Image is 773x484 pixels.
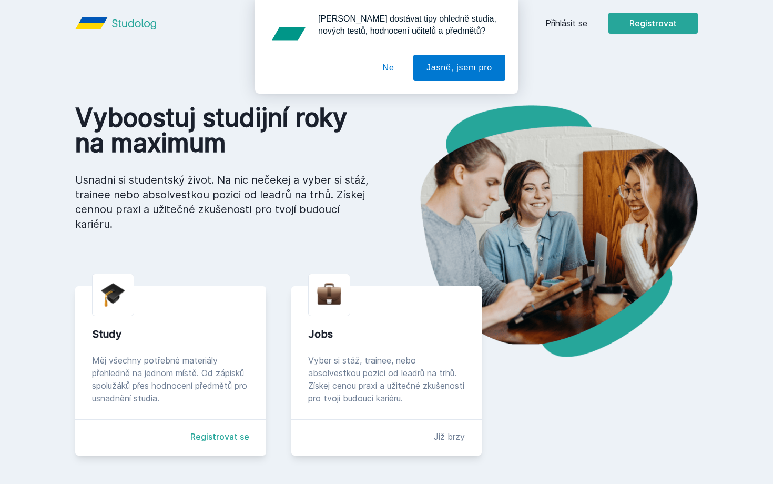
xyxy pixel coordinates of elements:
button: Jasně, jsem pro [413,55,505,81]
img: briefcase.png [317,280,341,307]
img: graduation-cap.png [101,283,125,307]
img: notification icon [268,13,310,55]
p: Usnadni si studentský život. Na nic nečekej a vyber si stáž, trainee nebo absolvestkou pozici od ... [75,173,370,231]
div: Vyber si stáž, trainee, nebo absolvestkou pozici od leadrů na trhů. Získej cenou praxi a užitečné... [308,354,465,405]
img: hero.png [387,105,698,357]
a: Registrovat se [190,430,249,443]
div: Měj všechny potřebné materiály přehledně na jednom místě. Od zápisků spolužáků přes hodnocení pře... [92,354,249,405]
div: Jobs [308,327,465,341]
div: Již brzy [434,430,465,443]
div: Study [92,327,249,341]
button: Ne [370,55,408,81]
h1: Vyboostuj studijní roky na maximum [75,105,370,156]
div: [PERSON_NAME] dostávat tipy ohledně studia, nových testů, hodnocení učitelů a předmětů? [310,13,505,37]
